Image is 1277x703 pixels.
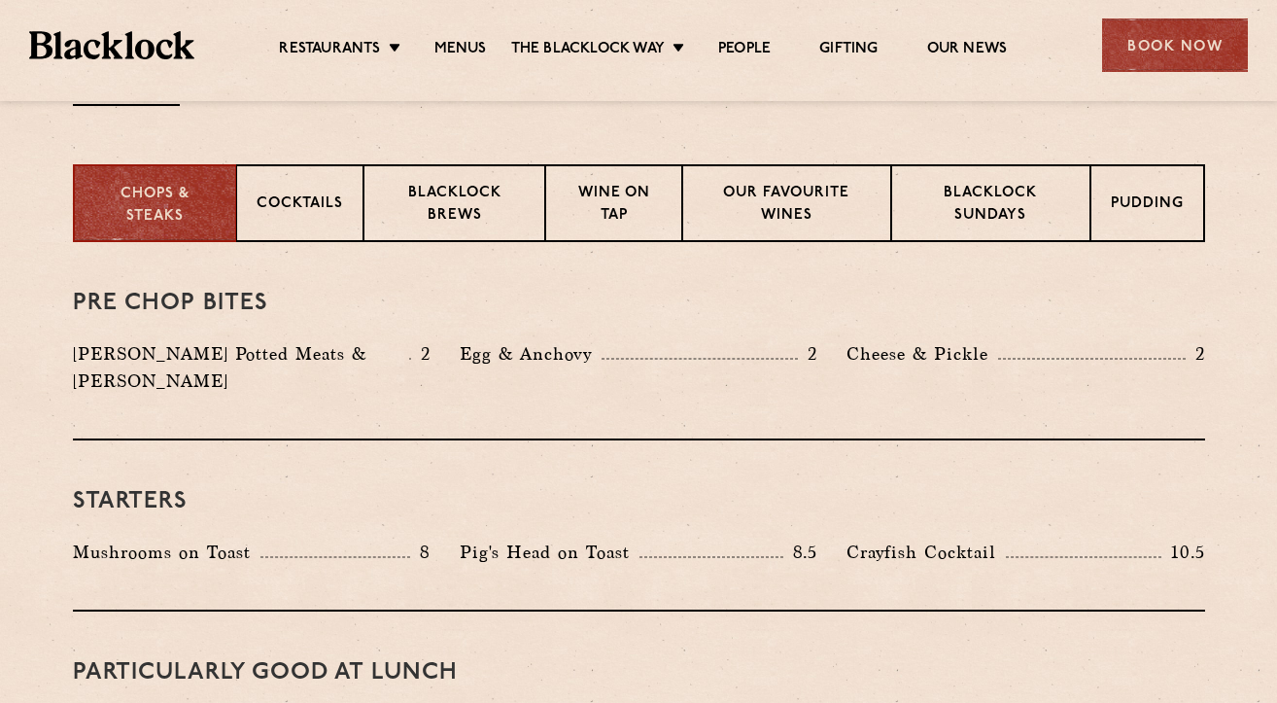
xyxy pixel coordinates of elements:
[411,341,431,367] p: 2
[29,31,194,59] img: BL_Textured_Logo-footer-cropped.svg
[460,340,602,368] p: Egg & Anchovy
[460,539,639,566] p: Pig's Head on Toast
[912,183,1069,228] p: Blacklock Sundays
[783,540,818,565] p: 8.5
[434,40,487,61] a: Menus
[566,183,661,228] p: Wine on Tap
[73,291,1205,316] h3: Pre Chop Bites
[73,489,1205,514] h3: Starters
[718,40,771,61] a: People
[279,40,380,61] a: Restaurants
[257,193,343,218] p: Cocktails
[73,660,1205,685] h3: PARTICULARLY GOOD AT LUNCH
[384,183,526,228] p: Blacklock Brews
[73,340,409,395] p: [PERSON_NAME] Potted Meats & [PERSON_NAME]
[819,40,878,61] a: Gifting
[94,184,216,228] p: Chops & Steaks
[703,183,871,228] p: Our favourite wines
[798,341,817,367] p: 2
[73,539,260,566] p: Mushrooms on Toast
[511,40,665,61] a: The Blacklock Way
[927,40,1008,61] a: Our News
[410,540,431,565] p: 8
[1102,18,1248,72] div: Book Now
[1161,540,1204,565] p: 10.5
[846,340,998,368] p: Cheese & Pickle
[1111,193,1184,218] p: Pudding
[846,539,1006,566] p: Crayfish Cocktail
[1186,341,1205,367] p: 2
